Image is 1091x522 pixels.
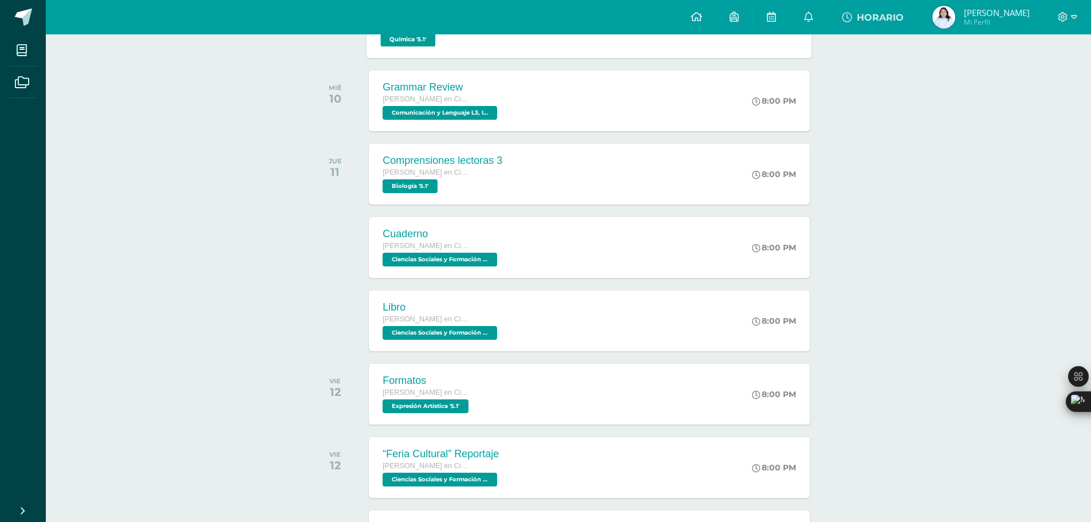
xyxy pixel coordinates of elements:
span: [PERSON_NAME] en Ciencias y Letras [383,462,468,470]
div: 8:00 PM [752,169,796,179]
div: 8:00 PM [752,242,796,253]
span: Ciencias Sociales y Formación Ciudadana 5 '5.1' [383,253,497,266]
div: 12 [329,385,341,399]
div: Cuaderno [383,228,500,240]
img: 8a7318a875dd17d5ab79ac8153c96a7f.png [932,6,955,29]
span: [PERSON_NAME] [964,7,1030,18]
div: 8:00 PM [752,316,796,326]
div: JUE [329,157,342,165]
div: Comprensiones lectoras 3 [383,155,502,167]
span: [PERSON_NAME] en Ciencias y Letras [383,388,468,397]
span: [PERSON_NAME] en Ciencias y Letras [383,168,468,176]
span: [PERSON_NAME] en Ciencias y Letras [383,315,468,323]
div: 11 [329,165,342,179]
span: [PERSON_NAME] en Ciencias y Letras [383,242,468,250]
span: Química '5.1' [381,33,436,46]
div: 10 [329,92,342,105]
div: 8:00 PM [752,462,796,473]
div: 8:00 PM [752,96,796,106]
span: Expresión Artística '5.1' [383,399,468,413]
div: Formatos [383,375,471,387]
div: “Feria Cultural” Reportaje [383,448,500,460]
span: Comunicación y Lenguaje L3, Inglés 5 'Inglés - Intermedio "A"' [383,106,497,120]
div: VIE [329,450,341,458]
div: 8:00 PM [752,389,796,399]
span: HORARIO [857,12,904,23]
span: Mi Perfil [964,17,1030,27]
div: VIE [329,377,341,385]
div: 12 [329,458,341,472]
span: Biología '5.1' [383,179,438,193]
div: MIÉ [329,84,342,92]
div: Grammar Review [383,81,500,93]
span: [PERSON_NAME] en Ciencias y Letras [383,95,468,103]
span: Ciencias Sociales y Formación Ciudadana 5 '5.1' [383,473,497,486]
span: Ciencias Sociales y Formación Ciudadana 5 '5.1' [383,326,497,340]
div: Libro [383,301,500,313]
